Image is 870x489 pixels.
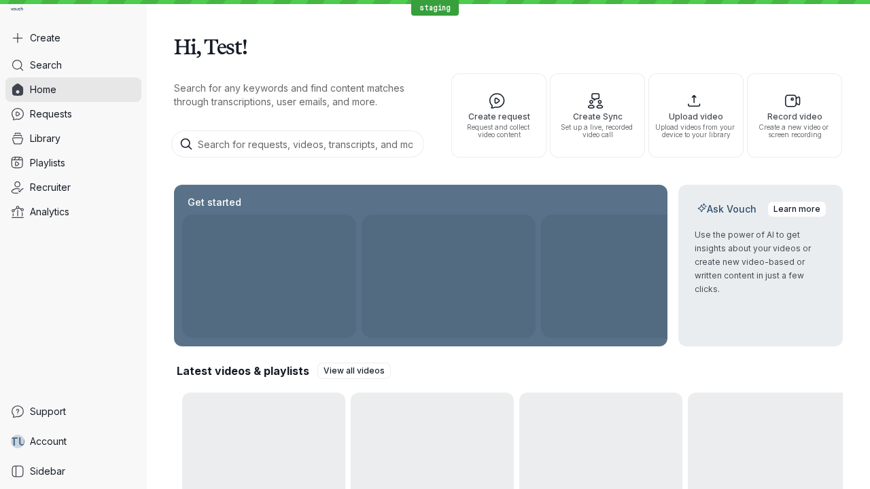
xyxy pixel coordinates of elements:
span: Search [30,58,62,72]
h2: Get started [185,196,244,209]
span: Create Sync [556,112,639,121]
button: Record videoCreate a new video or screen recording [747,73,842,158]
span: Record video [753,112,836,121]
a: Playlists [5,151,141,175]
a: Home [5,77,141,102]
span: Create [30,31,60,45]
h2: Latest videos & playlists [177,363,309,378]
h2: Ask Vouch [695,202,759,216]
p: Search for any keywords and find content matches through transcriptions, user emails, and more. [174,81,427,109]
a: View all videos [317,363,391,379]
span: T [10,435,18,448]
h1: Hi, Test! [174,27,843,65]
a: Support [5,399,141,424]
a: Learn more [767,201,826,217]
a: Search [5,53,141,77]
span: Analytics [30,205,69,219]
span: Set up a live, recorded video call [556,124,639,139]
span: Account [30,435,67,448]
a: Recruiter [5,175,141,200]
span: View all videos [324,364,385,378]
a: Sidebar [5,459,141,484]
a: TUAccount [5,429,141,454]
button: Create requestRequest and collect video content [451,73,546,158]
span: Requests [30,107,72,121]
span: Support [30,405,66,418]
a: Analytics [5,200,141,224]
span: U [18,435,26,448]
p: Use the power of AI to get insights about your videos or create new video-based or written conten... [695,228,826,296]
a: Library [5,126,141,151]
a: Requests [5,102,141,126]
input: Search for requests, videos, transcripts, and more... [171,130,424,158]
span: Sidebar [30,465,65,478]
span: Library [30,132,60,145]
button: Create [5,26,141,50]
button: Upload videoUpload videos from your device to your library [648,73,744,158]
span: Recruiter [30,181,71,194]
a: Go to homepage [5,5,29,15]
span: Learn more [773,202,820,216]
span: Create request [457,112,540,121]
span: Playlists [30,156,65,170]
span: Request and collect video content [457,124,540,139]
button: Create SyncSet up a live, recorded video call [550,73,645,158]
span: Create a new video or screen recording [753,124,836,139]
span: Home [30,83,56,96]
span: Upload videos from your device to your library [655,124,737,139]
span: Upload video [655,112,737,121]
